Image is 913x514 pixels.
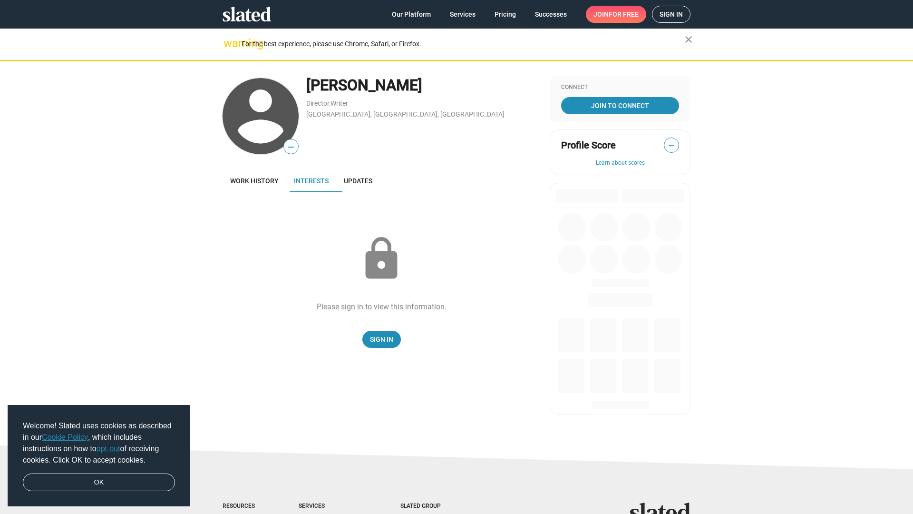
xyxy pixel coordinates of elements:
span: for free [609,6,639,23]
a: Work history [223,169,286,192]
div: For the best experience, please use Chrome, Safari, or Firefox. [242,38,685,50]
div: Services [299,503,362,510]
a: Successes [527,6,574,23]
a: Our Platform [384,6,438,23]
a: dismiss cookie message [23,474,175,492]
a: [GEOGRAPHIC_DATA], [GEOGRAPHIC_DATA], [GEOGRAPHIC_DATA] [306,110,505,118]
a: Director [306,99,330,107]
a: Join To Connect [561,97,679,114]
div: Connect [561,84,679,91]
a: Joinfor free [586,6,646,23]
span: Work history [230,177,279,185]
span: Welcome! Slated uses cookies as described in our , which includes instructions on how to of recei... [23,420,175,466]
span: Join To Connect [563,97,677,114]
a: opt-out [97,445,120,453]
a: Writer [330,99,348,107]
mat-icon: lock [358,235,405,283]
span: Updates [344,177,372,185]
span: Sign in [660,6,683,22]
mat-icon: warning [223,38,235,49]
div: cookieconsent [8,405,190,507]
a: Interests [286,169,336,192]
a: Services [442,6,483,23]
a: Sign In [362,331,401,348]
span: Pricing [495,6,516,23]
span: Interests [294,177,329,185]
span: Successes [535,6,567,23]
span: — [284,141,298,153]
div: Please sign in to view this information. [317,302,447,312]
div: Resources [223,503,261,510]
div: Slated Group [400,503,465,510]
a: Sign in [652,6,690,23]
span: Join [593,6,639,23]
span: Sign In [370,331,393,348]
span: — [664,139,679,152]
a: Cookie Policy [42,433,88,441]
span: Profile Score [561,139,616,152]
mat-icon: close [683,34,694,45]
span: Services [450,6,476,23]
div: [PERSON_NAME] [306,75,540,96]
a: Updates [336,169,380,192]
button: Learn about scores [561,159,679,167]
span: Our Platform [392,6,431,23]
a: Pricing [487,6,524,23]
